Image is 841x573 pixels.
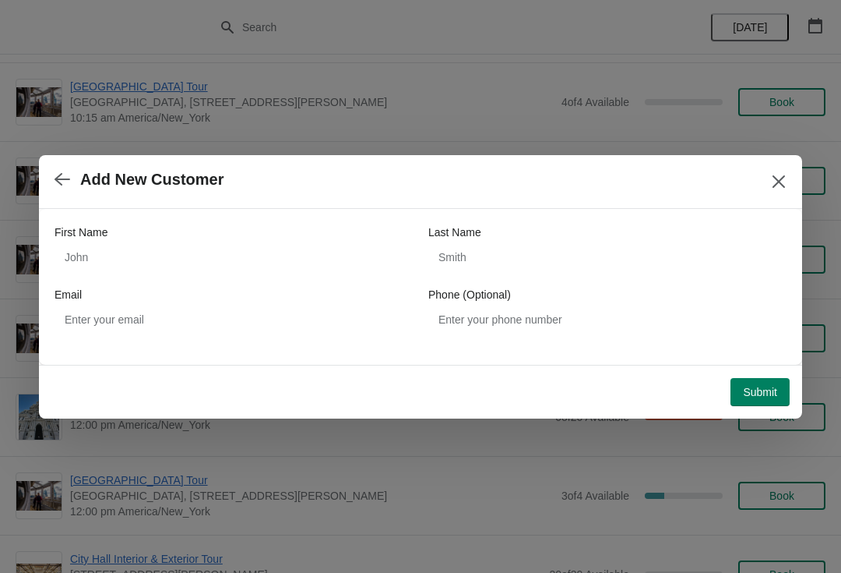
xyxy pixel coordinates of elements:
label: Phone (Optional) [428,287,511,302]
h2: Add New Customer [80,171,223,189]
input: Enter your email [55,306,413,334]
label: First Name [55,225,107,240]
label: Email [55,287,82,302]
input: John [55,243,413,271]
span: Submit [743,386,777,398]
input: Enter your phone number [428,306,786,334]
input: Smith [428,243,786,271]
button: Submit [730,378,790,406]
label: Last Name [428,225,481,240]
button: Close [765,168,793,196]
